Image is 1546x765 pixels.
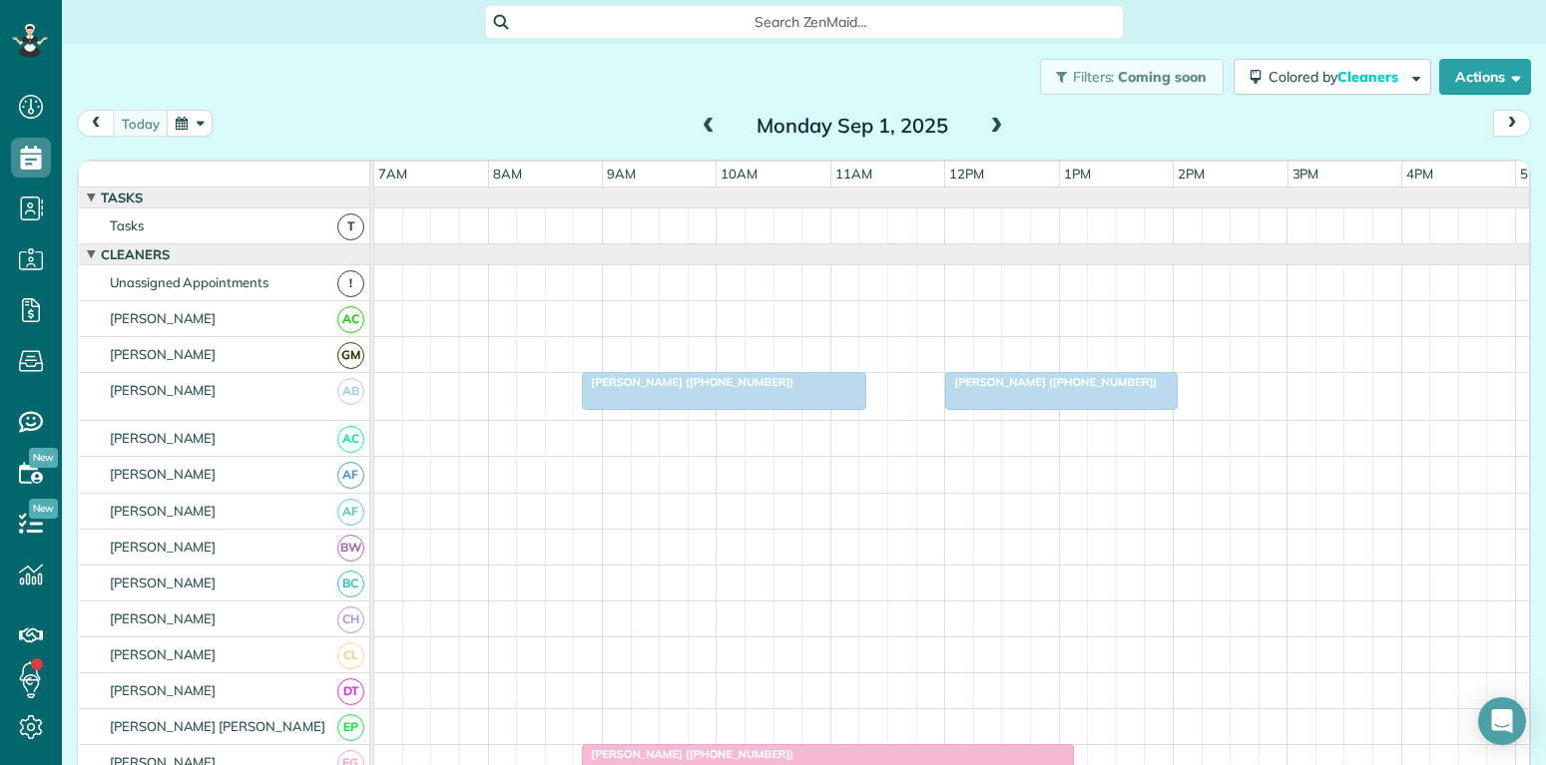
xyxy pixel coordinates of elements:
[944,375,1158,389] span: [PERSON_NAME] ([PHONE_NUMBER])
[29,499,58,519] span: New
[106,382,221,398] span: [PERSON_NAME]
[945,166,988,182] span: 12pm
[728,115,977,137] h2: Monday Sep 1, 2025
[337,270,364,297] span: !
[337,535,364,562] span: BW
[337,378,364,405] span: AB
[581,747,794,761] span: [PERSON_NAME] ([PHONE_NUMBER])
[1493,110,1531,137] button: next
[1234,59,1431,95] button: Colored byCleaners
[106,610,221,626] span: [PERSON_NAME]
[1060,166,1095,182] span: 1pm
[97,190,147,205] span: Tasks
[1402,166,1437,182] span: 4pm
[106,274,272,290] span: Unassigned Appointments
[106,217,148,233] span: Tasks
[337,342,364,369] span: GM
[489,166,526,182] span: 8am
[106,430,221,446] span: [PERSON_NAME]
[77,110,115,137] button: prev
[337,606,364,633] span: CH
[1288,166,1323,182] span: 3pm
[337,462,364,489] span: AF
[97,246,174,262] span: Cleaners
[1269,68,1405,86] span: Colored by
[29,448,58,468] span: New
[337,571,364,597] span: BC
[1439,59,1531,95] button: Actions
[106,310,221,326] span: [PERSON_NAME]
[374,166,411,182] span: 7am
[337,678,364,705] span: DT
[831,166,876,182] span: 11am
[1073,68,1115,86] span: Filters:
[337,306,364,333] span: AC
[106,503,221,519] span: [PERSON_NAME]
[106,466,221,482] span: [PERSON_NAME]
[337,499,364,526] span: AF
[337,426,364,453] span: AC
[337,714,364,741] span: EP
[337,642,364,669] span: CL
[113,110,169,137] button: today
[717,166,762,182] span: 10am
[1337,68,1401,86] span: Cleaners
[1118,68,1208,86] span: Coming soon
[337,213,364,240] span: T
[106,718,329,734] span: [PERSON_NAME] [PERSON_NAME]
[1478,697,1526,745] div: Open Intercom Messenger
[581,375,794,389] span: [PERSON_NAME] ([PHONE_NUMBER])
[603,166,640,182] span: 9am
[1174,166,1209,182] span: 2pm
[106,346,221,362] span: [PERSON_NAME]
[106,682,221,698] span: [PERSON_NAME]
[106,646,221,662] span: [PERSON_NAME]
[106,539,221,555] span: [PERSON_NAME]
[106,574,221,590] span: [PERSON_NAME]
